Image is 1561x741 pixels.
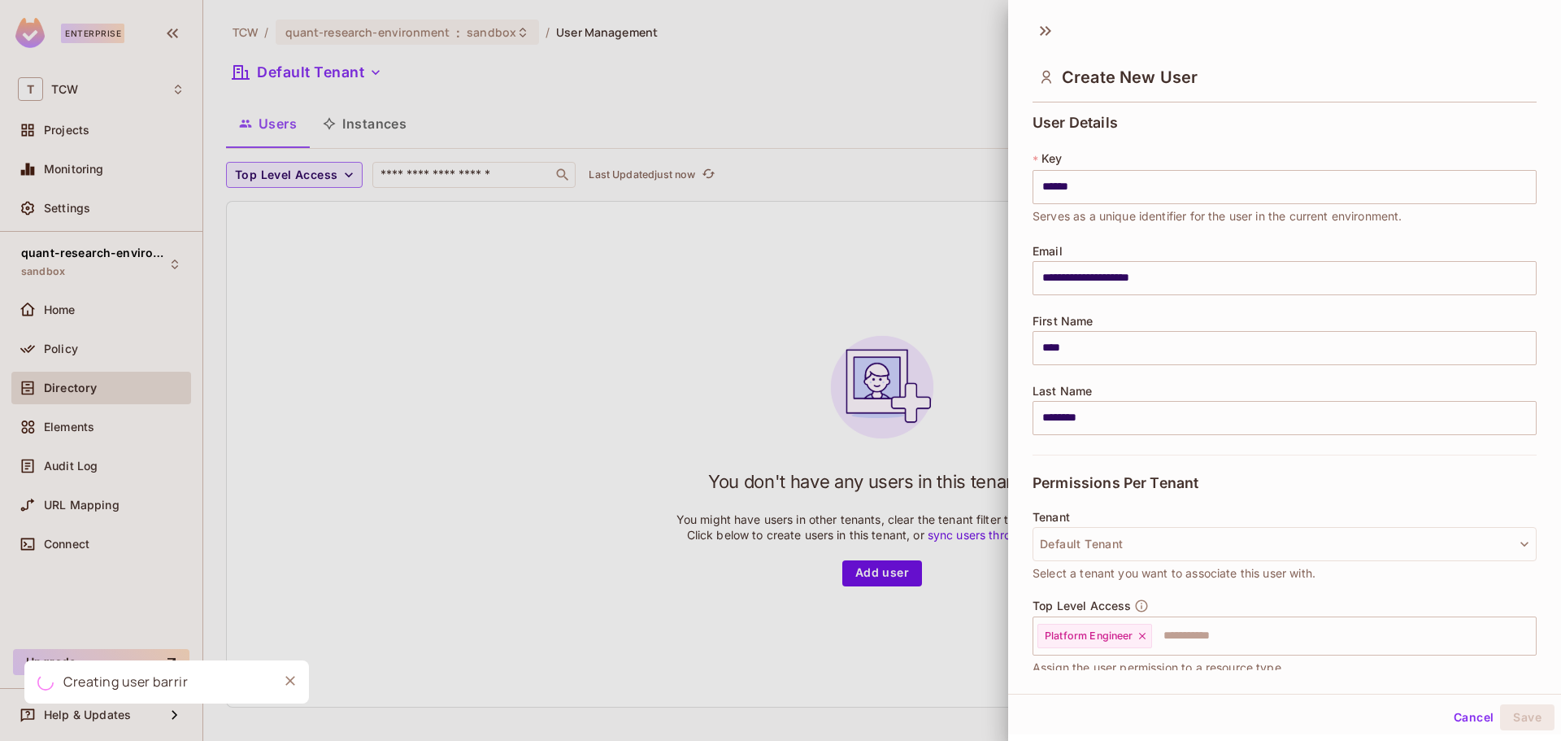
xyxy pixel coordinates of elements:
span: Last Name [1033,385,1092,398]
span: Select a tenant you want to associate this user with. [1033,564,1315,582]
span: Platform Engineer [1045,630,1133,643]
span: User Details [1033,115,1118,131]
span: Create New User [1062,68,1198,87]
button: Default Tenant [1033,527,1537,561]
span: Permissions Per Tenant [1033,475,1198,491]
span: Top Level Access [1033,599,1131,612]
button: Open [1528,634,1531,637]
span: Serves as a unique identifier for the user in the current environment. [1033,207,1402,225]
button: Save [1500,704,1554,730]
button: Close [278,669,302,693]
div: Platform Engineer [1037,624,1152,648]
span: Email [1033,245,1063,258]
span: Key [1041,152,1062,165]
div: Creating user barrir [63,672,188,692]
span: Assign the user permission to a resource type [1033,659,1281,677]
span: First Name [1033,315,1094,328]
span: Tenant [1033,511,1070,524]
button: Cancel [1447,704,1500,730]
